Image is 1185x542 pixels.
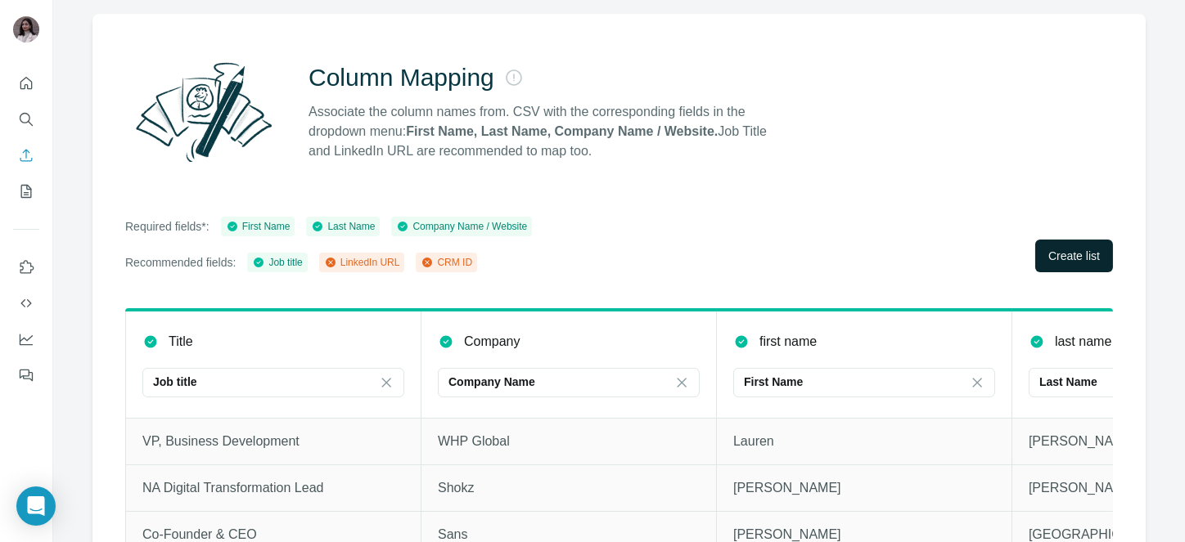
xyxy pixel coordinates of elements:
p: First Name [744,374,803,390]
button: Quick start [13,69,39,98]
button: Search [13,105,39,134]
button: Enrich CSV [13,141,39,170]
p: VP, Business Development [142,432,404,451]
div: Job title [252,255,302,270]
p: first name [759,332,817,352]
div: First Name [226,219,291,234]
p: Shokz [438,478,700,498]
div: LinkedIn URL [324,255,400,270]
span: Create list [1048,248,1100,264]
div: Company Name / Website [396,219,527,234]
button: Use Surfe on LinkedIn [13,253,39,282]
p: Recommended fields: [125,254,236,271]
p: Job title [153,374,197,390]
button: Use Surfe API [13,289,39,318]
p: Lauren [733,432,995,451]
div: Open Intercom Messenger [16,486,56,526]
h2: Column Mapping [309,63,494,92]
strong: First Name, Last Name, Company Name / Website. [406,124,718,138]
img: Avatar [13,16,39,43]
p: Company [464,332,520,352]
p: Company Name [448,374,535,390]
p: Required fields*: [125,218,210,235]
p: NA Digital Transformation Lead [142,478,404,498]
button: Create list [1035,240,1113,272]
button: My lists [13,177,39,206]
p: Associate the column names from. CSV with the corresponding fields in the dropdown menu: Job Titl... [309,102,782,161]
p: last name [1055,332,1111,352]
p: Title [169,332,193,352]
div: CRM ID [421,255,472,270]
img: Surfe Illustration - Column Mapping [125,53,282,171]
div: Last Name [311,219,375,234]
p: [PERSON_NAME] [733,478,995,498]
p: WHP Global [438,432,700,451]
button: Dashboard [13,325,39,354]
button: Feedback [13,361,39,390]
p: Last Name [1039,374,1097,390]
